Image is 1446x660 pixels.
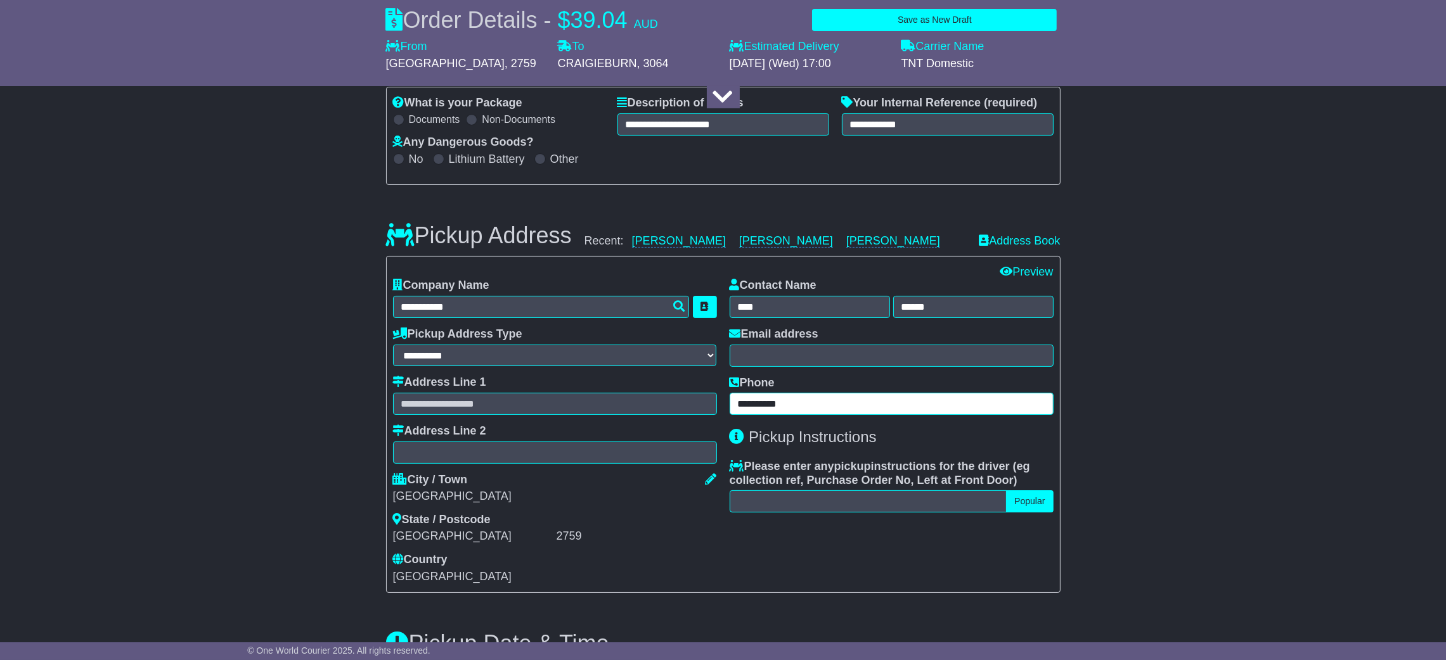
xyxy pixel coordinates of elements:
[393,553,448,567] label: Country
[634,18,658,30] span: AUD
[558,40,584,54] label: To
[571,7,628,33] span: 39.04
[846,234,940,248] a: [PERSON_NAME]
[730,376,775,390] label: Phone
[584,234,967,248] div: Recent:
[901,57,1061,71] div: TNT Domestic
[1000,265,1053,278] a: Preview
[749,428,876,445] span: Pickup Instructions
[550,153,579,167] label: Other
[558,7,571,33] span: $
[730,327,818,341] label: Email address
[393,327,522,341] label: Pickup Address Type
[901,40,984,54] label: Carrier Name
[386,631,1061,656] h3: Pickup Date & Time
[393,513,491,527] label: State / Postcode
[393,473,468,487] label: City / Town
[393,96,522,110] label: What is your Package
[393,530,553,543] div: [GEOGRAPHIC_DATA]
[393,490,717,504] div: [GEOGRAPHIC_DATA]
[393,279,489,293] label: Company Name
[1006,490,1053,512] button: Popular
[386,57,505,70] span: [GEOGRAPHIC_DATA]
[393,424,486,438] label: Address Line 2
[834,460,871,473] span: pickup
[730,460,1054,487] label: Please enter any instructions for the driver ( )
[393,376,486,390] label: Address Line 1
[979,234,1060,248] a: Address Book
[409,113,460,125] label: Documents
[730,57,889,71] div: [DATE] (Wed) 17:00
[730,40,889,54] label: Estimated Delivery
[386,6,658,34] div: Order Details -
[558,57,637,70] span: CRAIGIEBURN
[557,530,717,543] div: 2759
[739,234,833,248] a: [PERSON_NAME]
[482,113,555,125] label: Non-Documents
[247,645,430,656] span: © One World Courier 2025. All rights reserved.
[393,136,534,149] label: Any Dangerous Goods?
[386,40,427,54] label: From
[505,57,536,70] span: , 2759
[812,9,1057,31] button: Save as New Draft
[632,234,726,248] a: [PERSON_NAME]
[393,570,512,583] span: [GEOGRAPHIC_DATA]
[386,223,572,248] h3: Pickup Address
[409,153,423,167] label: No
[449,153,525,167] label: Lithium Battery
[730,460,1030,486] span: eg collection ref, Purchase Order No, Left at Front Door
[730,279,817,293] label: Contact Name
[637,57,669,70] span: , 3064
